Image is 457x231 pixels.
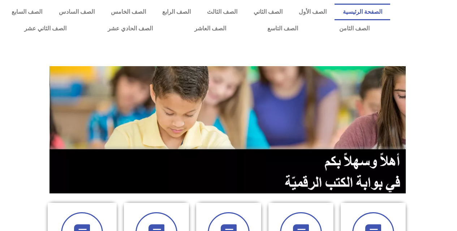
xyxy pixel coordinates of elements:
[4,20,87,37] a: الصف الثاني عشر
[174,20,247,37] a: الصف العاشر
[51,4,103,20] a: الصف السادس
[290,4,335,20] a: الصف الأول
[335,4,390,20] a: الصفحة الرئيسية
[103,4,154,20] a: الصف الخامس
[87,20,173,37] a: الصف الحادي عشر
[4,4,51,20] a: الصف السابع
[319,20,390,37] a: الصف الثامن
[154,4,199,20] a: الصف الرابع
[245,4,290,20] a: الصف الثاني
[247,20,319,37] a: الصف التاسع
[199,4,245,20] a: الصف الثالث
